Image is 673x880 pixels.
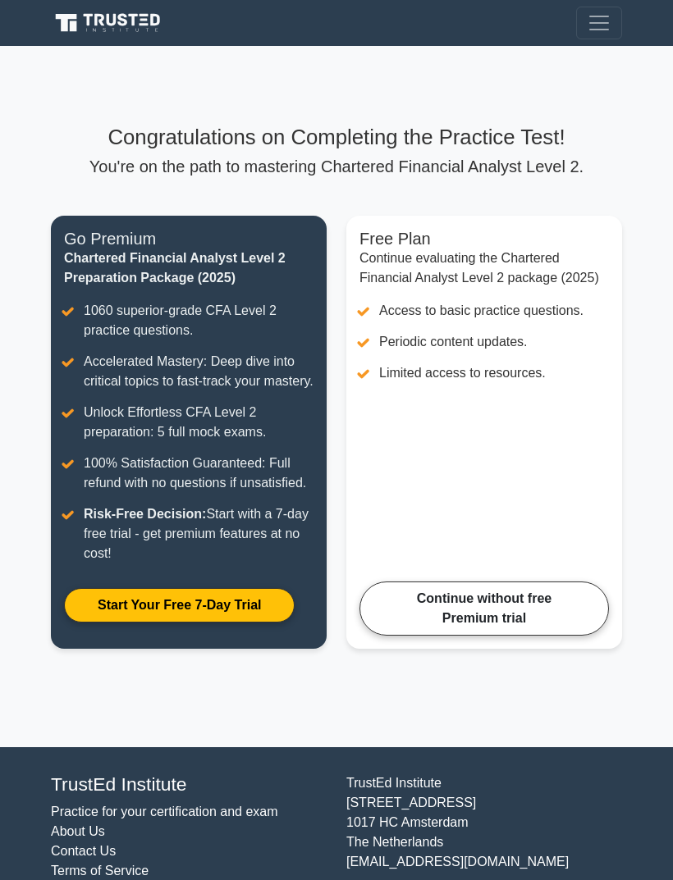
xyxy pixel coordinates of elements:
[51,864,149,878] a: Terms of Service
[64,588,295,622] a: Start Your Free 7-Day Trial
[51,773,327,796] h4: TrustEd Institute
[359,581,609,636] a: Continue without free Premium trial
[576,7,622,39] button: Toggle navigation
[51,125,622,150] h3: Congratulations on Completing the Practice Test!
[51,157,622,176] p: You're on the path to mastering Chartered Financial Analyst Level 2.
[51,824,105,838] a: About Us
[51,805,278,818] a: Practice for your certification and exam
[51,844,116,858] a: Contact Us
